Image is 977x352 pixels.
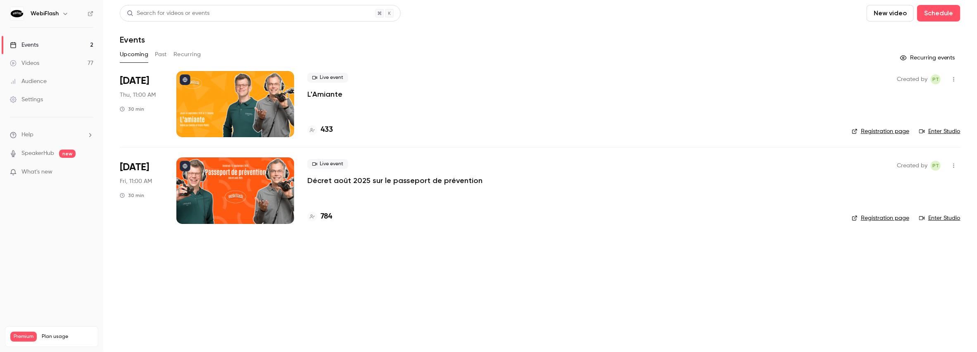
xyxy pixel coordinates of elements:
button: New video [867,5,914,21]
span: Created by [897,74,927,84]
h1: Events [120,35,145,45]
span: Pauline TERRIEN [931,161,941,171]
div: Search for videos or events [127,9,209,18]
a: Enter Studio [919,127,960,136]
div: Settings [10,95,43,104]
span: [DATE] [120,161,149,174]
div: 30 min [120,192,144,199]
a: 784 [307,211,332,222]
span: Fri, 11:00 AM [120,177,152,186]
a: SpeakerHub [21,149,54,158]
button: Upcoming [120,48,148,61]
button: Schedule [917,5,960,21]
button: Recurring [174,48,201,61]
span: Live event [307,159,348,169]
div: Sep 4 Thu, 11:00 AM (Europe/Paris) [120,71,163,137]
div: Videos [10,59,39,67]
div: Sep 12 Fri, 11:00 AM (Europe/Paris) [120,157,163,224]
a: L'Amiante [307,89,342,99]
a: 433 [307,124,333,136]
a: Enter Studio [919,214,960,222]
div: Events [10,41,38,49]
img: WebiFlash [10,7,24,20]
button: Past [155,48,167,61]
button: Recurring events [896,51,960,64]
h4: 433 [321,124,333,136]
span: new [59,150,76,158]
span: Help [21,131,33,139]
span: Created by [897,161,927,171]
h4: 784 [321,211,332,222]
iframe: Noticeable Trigger [83,169,93,176]
span: PT [932,161,939,171]
span: What's new [21,168,52,176]
div: Audience [10,77,47,86]
span: Pauline TERRIEN [931,74,941,84]
span: [DATE] [120,74,149,88]
a: Registration page [852,214,909,222]
h6: WebiFlash [31,10,59,18]
span: Live event [307,73,348,83]
span: Plan usage [42,333,93,340]
span: Premium [10,332,37,342]
div: 30 min [120,106,144,112]
li: help-dropdown-opener [10,131,93,139]
span: Thu, 11:00 AM [120,91,156,99]
a: Registration page [852,127,909,136]
a: Décret août 2025 sur le passeport de prévention [307,176,483,186]
span: PT [932,74,939,84]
